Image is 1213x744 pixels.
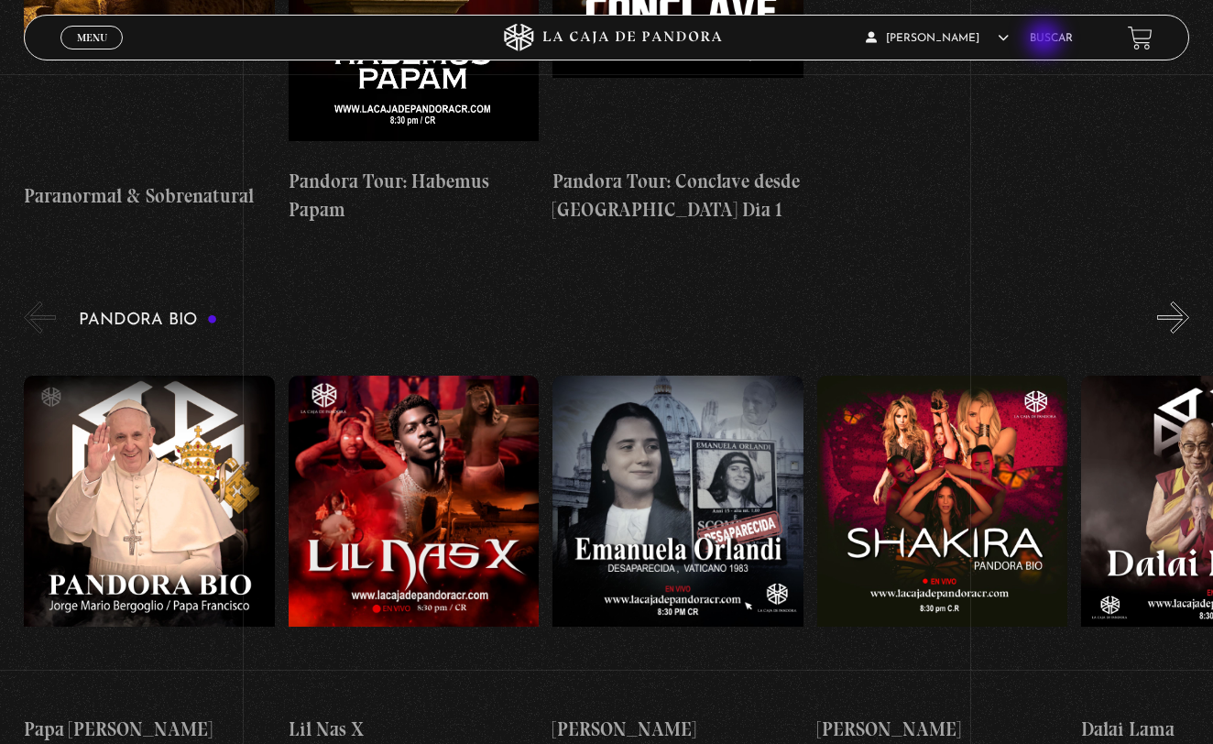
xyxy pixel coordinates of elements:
[1128,26,1153,50] a: View your shopping cart
[24,301,56,334] button: Previous
[552,715,803,744] h4: [PERSON_NAME]
[77,32,107,43] span: Menu
[79,312,217,329] h3: Pandora Bio
[289,715,539,744] h4: Lil Nas X
[24,715,274,744] h4: Papa [PERSON_NAME]
[552,167,803,224] h4: Pandora Tour: Conclave desde [GEOGRAPHIC_DATA] Dia 1
[866,33,1009,44] span: [PERSON_NAME]
[1030,33,1073,44] a: Buscar
[71,48,114,60] span: Cerrar
[289,167,539,224] h4: Pandora Tour: Habemus Papam
[817,715,1067,744] h4: [PERSON_NAME]
[24,181,274,211] h4: Paranormal & Sobrenatural
[1157,301,1189,334] button: Next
